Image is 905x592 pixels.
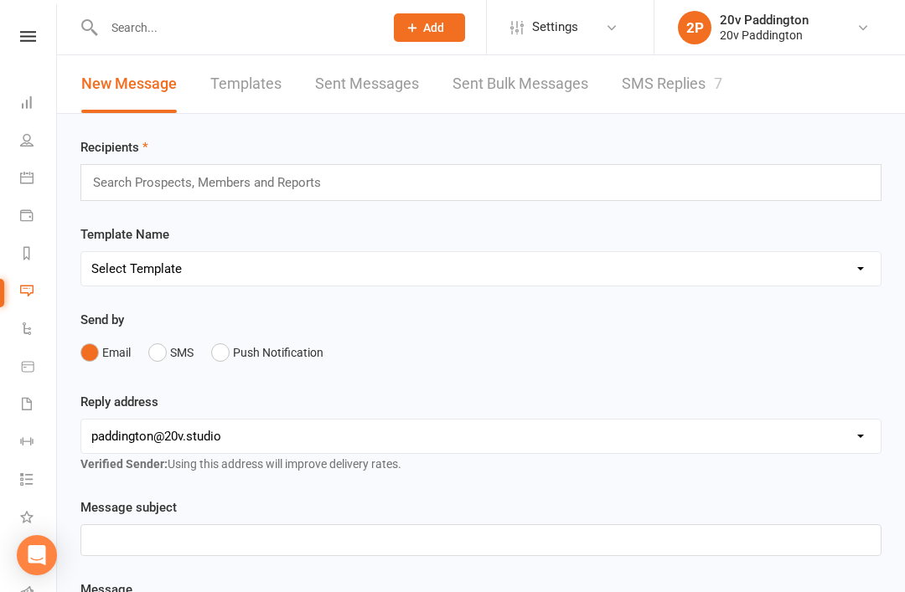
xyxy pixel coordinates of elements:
a: Sent Bulk Messages [452,55,588,113]
div: 20v Paddington [720,28,809,43]
a: New Message [81,55,177,113]
label: Message subject [80,497,177,517]
button: Add [394,13,465,42]
a: Payments [20,198,58,236]
div: 20v Paddington [720,13,809,28]
a: Reports [20,236,58,274]
button: SMS [148,337,194,368]
a: Dashboard [20,85,58,123]
span: Using this address will improve delivery rates. [80,457,401,471]
label: Template Name [80,224,169,245]
button: Push Notification [211,337,323,368]
a: What's New [20,500,58,538]
div: Open Intercom Messenger [17,535,57,575]
label: Recipients [80,137,148,157]
span: Settings [532,8,578,46]
div: 2P [678,11,711,44]
a: Templates [210,55,282,113]
strong: Verified Sender: [80,457,168,471]
a: Product Sales [20,349,58,387]
a: SMS Replies7 [622,55,722,113]
label: Reply address [80,392,158,412]
span: Add [423,21,444,34]
input: Search... [99,16,372,39]
a: Sent Messages [315,55,419,113]
div: 7 [714,75,722,92]
a: People [20,123,58,161]
a: Calendar [20,161,58,198]
input: Search Prospects, Members and Reports [91,172,338,193]
label: Send by [80,310,124,330]
button: Email [80,337,131,368]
